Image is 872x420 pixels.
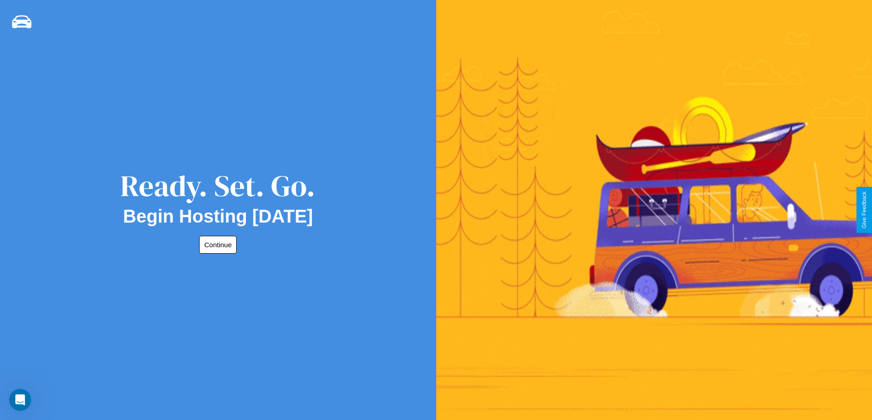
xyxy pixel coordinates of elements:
iframe: Intercom live chat [9,389,31,411]
button: Continue [199,236,237,254]
h2: Begin Hosting [DATE] [123,206,313,227]
div: Ready. Set. Go. [120,165,315,206]
div: Give Feedback [861,191,867,229]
